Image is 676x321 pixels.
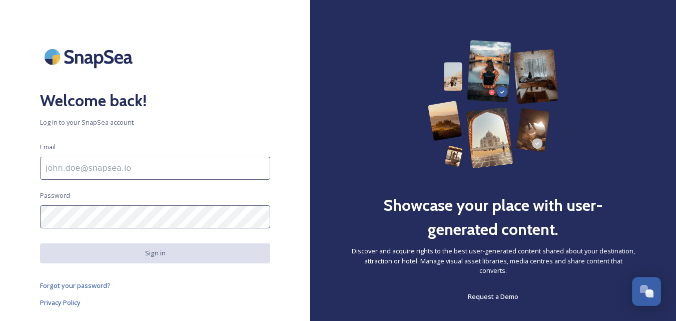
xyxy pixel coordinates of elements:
[40,281,111,290] span: Forgot your password?
[40,243,270,263] button: Sign in
[428,40,559,168] img: 63b42ca75bacad526042e722_Group%20154-p-800.png
[632,277,661,306] button: Open Chat
[40,157,270,180] input: john.doe@snapsea.io
[40,296,270,308] a: Privacy Policy
[40,298,81,307] span: Privacy Policy
[350,193,636,241] h2: Showcase your place with user-generated content.
[350,246,636,275] span: Discover and acquire rights to the best user-generated content shared about your destination, att...
[468,292,518,301] span: Request a Demo
[468,290,518,302] a: Request a Demo
[40,118,270,127] span: Log in to your SnapSea account
[40,89,270,113] h2: Welcome back!
[40,40,140,74] img: SnapSea Logo
[40,142,56,152] span: Email
[40,191,70,200] span: Password
[40,279,270,291] a: Forgot your password?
